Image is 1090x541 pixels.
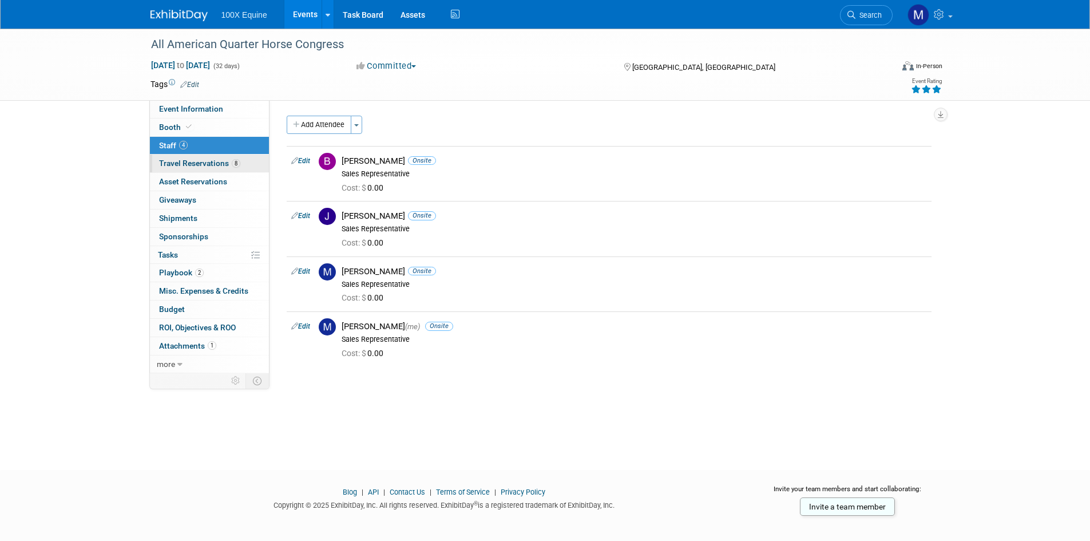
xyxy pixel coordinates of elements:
[800,497,895,516] a: Invite a team member
[342,224,927,234] div: Sales Representative
[825,60,943,77] div: Event Format
[408,156,436,165] span: Onsite
[319,263,336,281] img: M.jpg
[150,356,269,373] a: more
[902,61,914,70] img: Format-Inperson.png
[150,497,739,511] div: Copyright © 2025 ExhibitDay, Inc. All rights reserved. ExhibitDay is a registered trademark of Ex...
[840,5,893,25] a: Search
[150,137,269,155] a: Staff4
[343,488,357,496] a: Blog
[474,500,478,507] sup: ®
[150,337,269,355] a: Attachments1
[212,62,240,70] span: (32 days)
[159,104,223,113] span: Event Information
[408,211,436,220] span: Onsite
[159,214,197,223] span: Shipments
[492,488,499,496] span: |
[150,210,269,227] a: Shipments
[342,211,927,222] div: [PERSON_NAME]
[342,293,388,302] span: 0.00
[907,4,929,26] img: Mia Maniaci
[342,183,388,192] span: 0.00
[150,301,269,318] a: Budget
[175,61,186,70] span: to
[150,119,269,136] a: Booth
[150,10,208,21] img: ExhibitDay
[159,323,236,332] span: ROI, Objectives & ROO
[425,322,453,330] span: Onsite
[287,116,351,134] button: Add Attendee
[291,212,310,220] a: Edit
[186,124,192,130] i: Booth reservation complete
[150,155,269,172] a: Travel Reservations8
[150,100,269,118] a: Event Information
[342,349,388,358] span: 0.00
[157,360,175,369] span: more
[158,250,178,259] span: Tasks
[291,322,310,330] a: Edit
[342,238,367,247] span: Cost: $
[408,267,436,275] span: Onsite
[159,232,208,241] span: Sponsorships
[427,488,434,496] span: |
[150,60,211,70] span: [DATE] [DATE]
[226,373,246,388] td: Personalize Event Tab Strip
[150,191,269,209] a: Giveaways
[159,305,185,314] span: Budget
[501,488,545,496] a: Privacy Policy
[915,62,942,70] div: In-Person
[159,195,196,204] span: Giveaways
[855,11,882,19] span: Search
[291,157,310,165] a: Edit
[319,153,336,170] img: B.jpg
[291,267,310,275] a: Edit
[221,10,267,19] span: 100X Equine
[380,488,388,496] span: |
[342,266,927,277] div: [PERSON_NAME]
[319,208,336,225] img: J.jpg
[159,141,188,150] span: Staff
[911,78,942,84] div: Event Rating
[195,268,204,277] span: 2
[159,286,248,295] span: Misc. Expenses & Credits
[180,81,199,89] a: Edit
[342,321,927,332] div: [PERSON_NAME]
[150,228,269,246] a: Sponsorships
[342,169,927,179] div: Sales Representative
[342,238,388,247] span: 0.00
[342,156,927,167] div: [PERSON_NAME]
[150,282,269,300] a: Misc. Expenses & Credits
[232,159,240,168] span: 8
[150,319,269,337] a: ROI, Objectives & ROO
[208,341,216,350] span: 1
[342,293,367,302] span: Cost: $
[390,488,425,496] a: Contact Us
[159,177,227,186] span: Asset Reservations
[368,488,379,496] a: API
[147,34,875,55] div: All American Quarter Horse Congress
[352,60,421,72] button: Committed
[245,373,269,388] td: Toggle Event Tabs
[342,183,367,192] span: Cost: $
[319,318,336,335] img: M.jpg
[159,159,240,168] span: Travel Reservations
[159,341,216,350] span: Attachments
[179,141,188,149] span: 4
[150,246,269,264] a: Tasks
[436,488,490,496] a: Terms of Service
[342,349,367,358] span: Cost: $
[342,335,927,344] div: Sales Representative
[150,173,269,191] a: Asset Reservations
[405,322,420,331] span: (me)
[159,268,204,277] span: Playbook
[755,484,940,501] div: Invite your team members and start collaborating:
[632,63,775,72] span: [GEOGRAPHIC_DATA], [GEOGRAPHIC_DATA]
[150,264,269,282] a: Playbook2
[159,123,194,132] span: Booth
[359,488,366,496] span: |
[150,78,199,90] td: Tags
[342,280,927,289] div: Sales Representative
